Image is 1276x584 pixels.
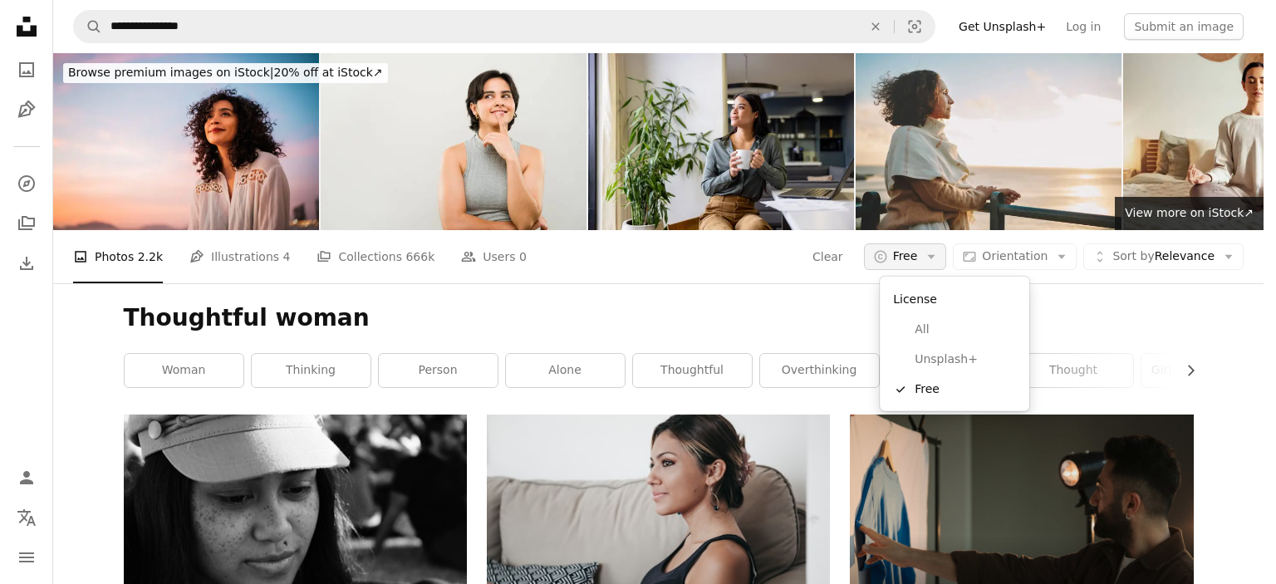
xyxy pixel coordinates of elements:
span: Unsplash+ [915,351,1016,368]
span: All [915,321,1016,338]
button: Orientation [953,243,1077,270]
button: Free [864,243,947,270]
div: License [886,283,1023,315]
span: Free [915,381,1016,398]
span: Free [893,248,918,265]
div: Free [880,277,1029,411]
